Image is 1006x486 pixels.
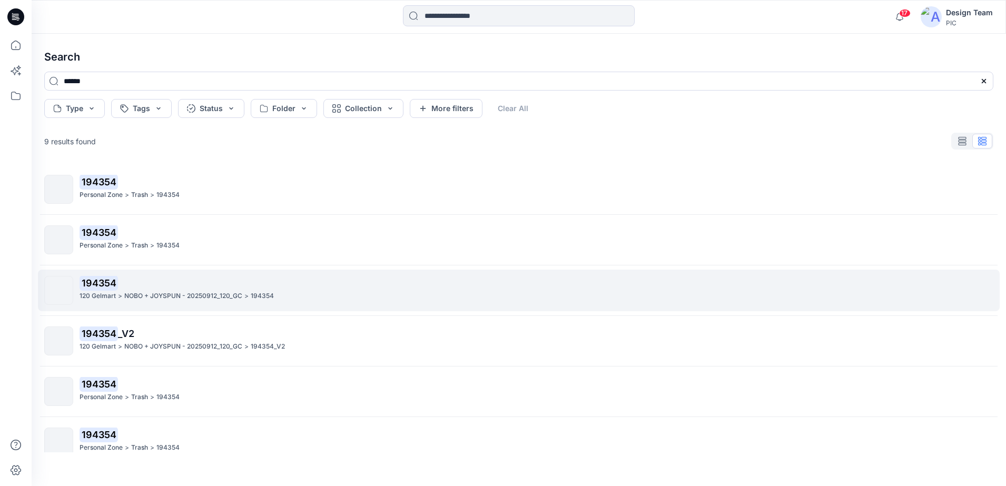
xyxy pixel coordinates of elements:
p: 120 Gelmart [80,291,116,302]
span: _V2 [118,328,134,339]
p: > [150,442,154,453]
button: Type [44,99,105,118]
mark: 194354 [80,326,118,341]
mark: 194354 [80,174,118,189]
p: Trash [131,442,148,453]
p: Personal Zone [80,442,123,453]
p: 194354 [156,392,180,403]
p: 194354 [156,190,180,201]
div: PIC [946,19,993,27]
p: > [118,341,122,352]
div: Design Team [946,6,993,19]
p: NOBO + JOYSPUN - 20250912_120_GC [124,341,242,352]
span: 17 [899,9,911,17]
button: Tags [111,99,172,118]
p: Trash [131,392,148,403]
button: Folder [251,99,317,118]
a: 194354120 Gelmart>NOBO + JOYSPUN - 20250912_120_GC>194354 [38,270,1000,311]
a: 194354_V2120 Gelmart>NOBO + JOYSPUN - 20250912_120_GC>194354_V2 [38,320,1000,362]
p: > [150,190,154,201]
mark: 194354 [80,275,118,290]
p: NOBO + JOYSPUN - 20250912_120_GC [124,291,242,302]
p: 9 results found [44,136,96,147]
p: 120 Gelmart [80,341,116,352]
a: 194354Personal Zone>Trash>194354 [38,168,1000,210]
p: > [125,442,129,453]
a: 194354Personal Zone>Trash>194354 [38,421,1000,463]
a: 194354Personal Zone>Trash>194354 [38,219,1000,261]
button: Status [178,99,244,118]
p: > [150,240,154,251]
p: > [150,392,154,403]
p: > [244,341,249,352]
p: Personal Zone [80,190,123,201]
mark: 194354 [80,376,118,391]
p: Personal Zone [80,392,123,403]
p: 194354 [156,442,180,453]
p: > [125,190,129,201]
h4: Search [36,42,1002,72]
a: 194354Personal Zone>Trash>194354 [38,371,1000,412]
p: Personal Zone [80,240,123,251]
p: > [244,291,249,302]
p: > [125,240,129,251]
p: > [125,392,129,403]
p: Trash [131,190,148,201]
mark: 194354 [80,225,118,240]
p: 194354 [156,240,180,251]
p: 194354_V2 [251,341,285,352]
img: avatar [921,6,942,27]
p: 194354 [251,291,274,302]
button: More filters [410,99,482,118]
p: > [118,291,122,302]
button: Collection [323,99,403,118]
p: Trash [131,240,148,251]
mark: 194354 [80,427,118,442]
